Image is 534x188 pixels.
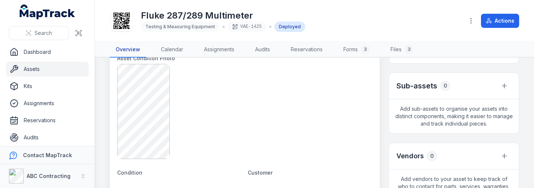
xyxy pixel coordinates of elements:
span: Customer [248,169,273,176]
a: Kits [6,79,89,94]
strong: ABC Contracting [27,173,70,179]
strong: Contact MapTrack [23,152,72,158]
a: MapTrack [20,4,75,19]
a: Audits [249,42,276,58]
span: Add sub-assets to organise your assets into distinct components, making it easier to manage and t... [389,99,519,133]
span: Asset Condition Photo [117,55,175,61]
h3: Vendors [396,151,424,161]
a: Assets [6,62,89,77]
a: Overview [110,42,146,58]
div: Deployed [274,22,305,32]
a: Dashboard [6,45,89,59]
h2: Sub-assets [396,81,437,91]
div: 3 [405,45,413,54]
button: Search [9,26,69,40]
div: VAE-1425 [228,22,266,32]
div: 3 [361,45,370,54]
a: Forms3 [337,42,376,58]
a: Files3 [385,42,419,58]
span: Search [34,29,52,37]
a: Audits [6,130,89,145]
h1: Fluke 287/289 Multimeter [141,10,305,22]
a: Assignments [6,96,89,111]
a: Reservations [285,42,329,58]
button: Actions [481,14,519,28]
a: Reservations [6,113,89,128]
a: Assignments [198,42,240,58]
div: 0 [440,81,451,91]
div: 0 [427,151,437,161]
a: Calendar [155,42,189,58]
span: Condition [117,169,142,176]
span: Testing & Measuring Equipment [145,24,215,29]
